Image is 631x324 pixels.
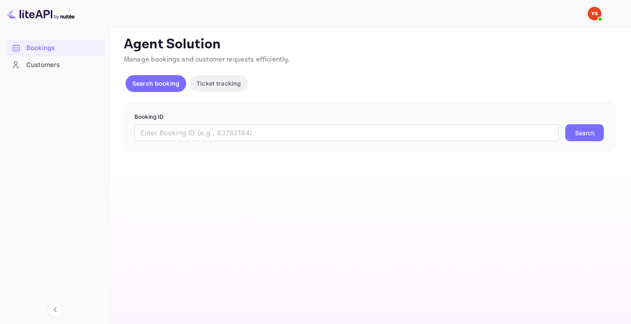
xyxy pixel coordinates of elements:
a: Bookings [5,40,105,56]
button: Collapse navigation [47,302,63,317]
button: Search [565,124,604,141]
span: Manage bookings and customer requests efficiently. [124,55,290,64]
a: Customers [5,57,105,73]
div: Bookings [26,43,101,53]
div: Customers [5,57,105,73]
img: Yandex Support [588,7,601,20]
p: Booking ID [134,113,605,121]
div: Customers [26,60,101,70]
p: Agent Solution [124,36,616,53]
p: Ticket tracking [196,79,241,88]
input: Enter Booking ID (e.g., 63782194) [134,124,558,141]
img: LiteAPI logo [7,7,75,20]
p: Search booking [132,79,179,88]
